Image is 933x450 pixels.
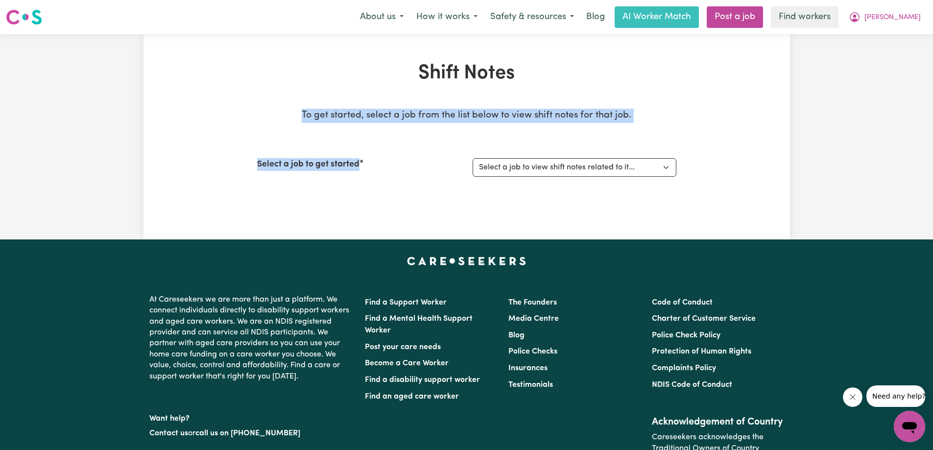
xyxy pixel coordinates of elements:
[365,359,449,367] a: Become a Care Worker
[508,315,559,323] a: Media Centre
[257,158,359,171] label: Select a job to get started
[365,315,473,334] a: Find a Mental Health Support Worker
[149,429,188,437] a: Contact us
[894,411,925,442] iframe: Button to launch messaging window
[652,364,716,372] a: Complaints Policy
[864,12,921,23] span: [PERSON_NAME]
[707,6,763,28] a: Post a job
[365,299,447,307] a: Find a Support Worker
[149,409,353,424] p: Want help?
[508,299,557,307] a: The Founders
[508,332,525,339] a: Blog
[354,7,410,27] button: About us
[508,381,553,389] a: Testimonials
[842,7,927,27] button: My Account
[407,257,526,265] a: Careseekers home page
[6,8,42,26] img: Careseekers logo
[615,6,699,28] a: AI Worker Match
[652,348,751,355] a: Protection of Human Rights
[195,429,300,437] a: call us on [PHONE_NUMBER]
[866,385,925,407] iframe: Message from company
[652,381,732,389] a: NDIS Code of Conduct
[6,7,59,15] span: Need any help?
[508,364,548,372] a: Insurances
[843,387,862,407] iframe: Close message
[484,7,580,27] button: Safety & resources
[149,290,353,386] p: At Careseekers we are more than just a platform. We connect individuals directly to disability su...
[652,332,720,339] a: Police Check Policy
[652,299,713,307] a: Code of Conduct
[652,416,784,428] h2: Acknowledgement of Country
[6,6,42,28] a: Careseekers logo
[365,376,480,384] a: Find a disability support worker
[149,424,353,443] p: or
[257,62,676,85] h1: Shift Notes
[652,315,756,323] a: Charter of Customer Service
[771,6,838,28] a: Find workers
[365,343,441,351] a: Post your care needs
[257,109,676,123] p: To get started, select a job from the list below to view shift notes for that job.
[580,6,611,28] a: Blog
[508,348,557,355] a: Police Checks
[410,7,484,27] button: How it works
[365,393,459,401] a: Find an aged care worker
